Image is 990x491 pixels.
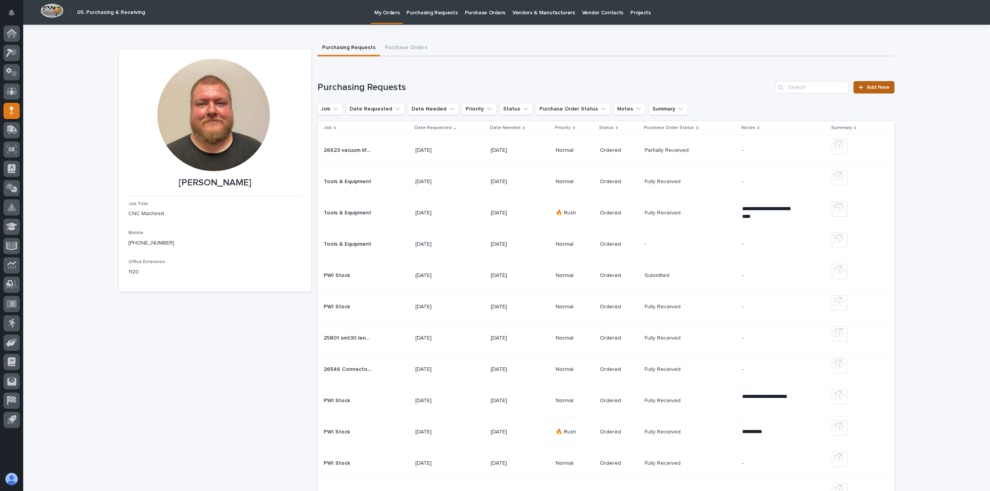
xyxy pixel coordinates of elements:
p: [DATE] [415,304,464,310]
p: - [742,335,790,341]
p: 1120 [128,268,302,276]
button: Summary [649,103,688,115]
p: Ordered [600,429,639,435]
p: Fully Received [645,396,682,404]
p: Tools & Equipment [324,208,373,216]
p: [DATE] [491,335,539,341]
button: Purchasing Requests [317,40,380,56]
p: [DATE] [491,398,539,404]
tr: PWI StockPWI Stock [DATE][DATE]NormalOrderedFully ReceivedFully Received - [317,448,894,479]
p: [DATE] [415,272,464,279]
p: Fully Received [645,177,682,185]
p: PWI Stock [324,427,352,435]
p: [DATE] [415,241,464,248]
p: [DATE] [491,147,539,154]
p: Notes [741,124,755,132]
p: - [742,460,790,467]
p: PWI Stock [324,396,352,404]
p: - [645,240,648,248]
p: Ordered [600,147,639,154]
p: [DATE] [491,210,539,216]
p: Priority [555,124,571,132]
tr: PWI StockPWI Stock [DATE][DATE]NormalOrderedSubmittedSubmitted - [317,260,894,291]
p: Ordered [600,272,639,279]
p: 26546 Connector Sleeve [324,365,374,373]
p: Fully Received [645,302,682,310]
div: Notifications [10,9,20,22]
button: Purchase Orders [380,40,432,56]
button: Status [500,103,533,115]
p: Date Needed [490,124,521,132]
p: - [742,304,790,310]
p: - [742,366,790,373]
p: PWI Stock [324,459,352,467]
p: - [742,272,790,279]
p: [DATE] [491,366,539,373]
p: Summary [831,124,852,132]
p: Ordered [600,335,639,341]
p: Ordered [600,304,639,310]
button: Purchase Order Status [536,103,611,115]
p: Fully Received [645,208,682,216]
p: Normal [556,241,593,248]
tr: PWI StockPWI Stock [DATE][DATE]🔥 RushOrderedFully ReceivedFully Received **** ***** [317,416,894,448]
a: Add New [853,81,894,93]
p: Ordered [600,210,639,216]
tr: Tools & EquipmentTools & Equipment [DATE][DATE]NormalOrdered-- - [317,229,894,260]
p: Ordered [600,460,639,467]
p: [DATE] [415,147,464,154]
p: - [742,241,790,248]
p: Ordered [600,366,639,373]
p: Ordered [600,178,639,185]
tr: Tools & EquipmentTools & Equipment [DATE][DATE]🔥 RushOrderedFully ReceivedFully Received **** ***... [317,197,894,229]
p: [DATE] [415,178,464,185]
p: [DATE] [415,210,464,216]
tr: Tools & EquipmentTools & Equipment [DATE][DATE]NormalOrderedFully ReceivedFully Received - [317,166,894,197]
p: [DATE] [491,460,539,467]
span: Office Extension [128,260,165,264]
p: Normal [556,460,593,467]
p: 25801 smt30 lengthened shaft [324,333,374,341]
p: Submitted [645,271,671,279]
tr: PWI StockPWI Stock [DATE][DATE]NormalOrderedFully ReceivedFully Received **** **** **** **** *** [317,385,894,416]
p: [DATE] [415,335,464,341]
button: Notes [614,103,646,115]
p: [DATE] [491,178,539,185]
p: 🔥 Rush [556,210,593,216]
p: PWI Stock [324,302,352,310]
p: Normal [556,272,593,279]
p: [DATE] [491,429,539,435]
p: - [742,178,790,185]
tr: 25801 smt30 lengthened shaft25801 smt30 lengthened shaft [DATE][DATE]NormalOrderedFully ReceivedF... [317,323,894,354]
span: Mobile [128,231,143,235]
p: Purchase Order Status [644,124,694,132]
h2: 05. Purchasing & Receiving [77,9,145,16]
button: Date Needed [408,103,459,115]
p: Fully Received [645,459,682,467]
p: [DATE] [415,429,464,435]
p: [DATE] [491,241,539,248]
p: - [742,147,790,154]
p: Tools & Equipment [324,240,373,248]
button: Job [317,103,343,115]
button: Priority [462,103,497,115]
a: [PHONE_NUMBER] [128,240,174,246]
p: [DATE] [491,304,539,310]
p: [DATE] [415,366,464,373]
input: Search [775,81,849,93]
span: Add New [867,85,889,90]
p: Ordered [600,398,639,404]
p: CNC Machinist [128,210,302,218]
tr: 26546 Connector Sleeve26546 Connector Sleeve [DATE][DATE]NormalOrderedFully ReceivedFully Received - [317,354,894,385]
p: Fully Received [645,427,682,435]
p: Partially Received [645,146,690,154]
button: users-avatar [3,471,20,487]
p: Normal [556,366,593,373]
tr: 26623 vacuum lifter door26623 vacuum lifter door [DATE][DATE]NormalOrderedPartially ReceivedParti... [317,135,894,166]
p: [DATE] [415,460,464,467]
p: Fully Received [645,365,682,373]
p: Fully Received [645,333,682,341]
button: Notifications [3,5,20,21]
p: Ordered [600,241,639,248]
